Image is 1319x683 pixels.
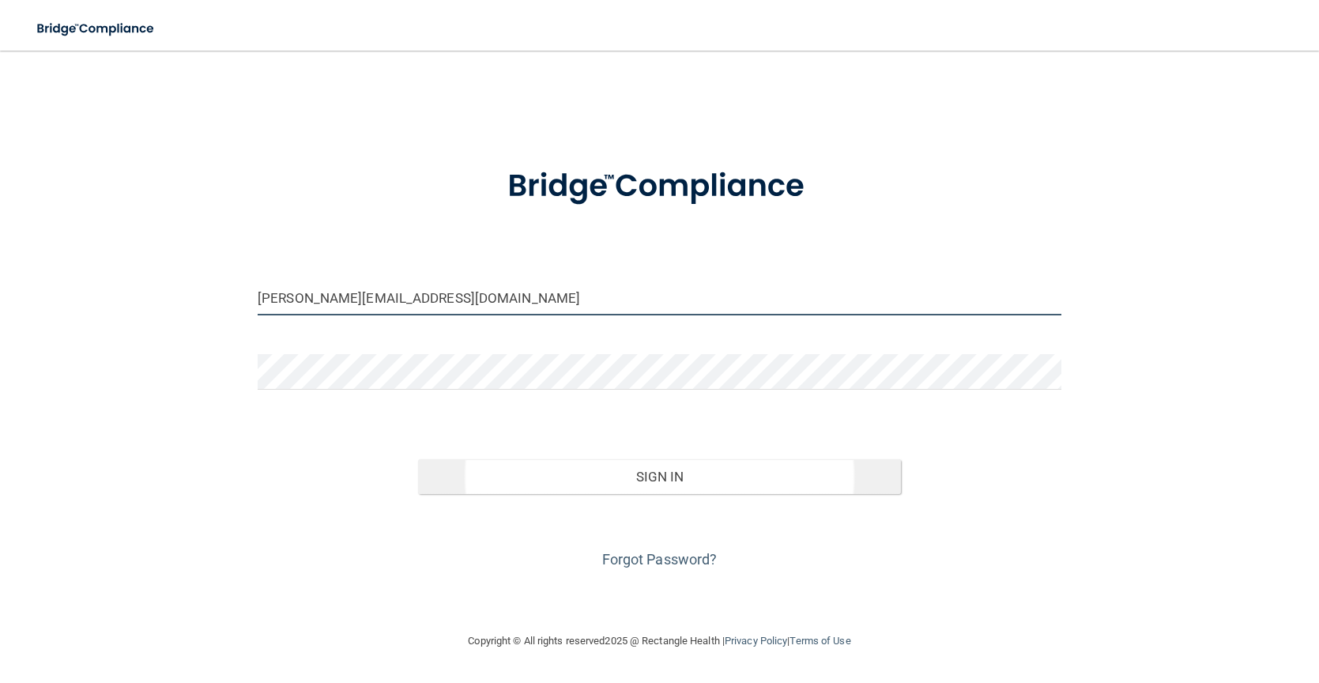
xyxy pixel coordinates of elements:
div: Copyright © All rights reserved 2025 @ Rectangle Health | | [371,616,948,666]
img: bridge_compliance_login_screen.278c3ca4.svg [24,13,169,45]
a: Terms of Use [790,635,850,647]
iframe: Drift Widget Chat Controller [1046,571,1300,634]
a: Privacy Policy [725,635,787,647]
input: Email [258,280,1061,315]
img: bridge_compliance_login_screen.278c3ca4.svg [475,145,843,228]
button: Sign In [418,459,900,494]
a: Forgot Password? [602,551,718,568]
